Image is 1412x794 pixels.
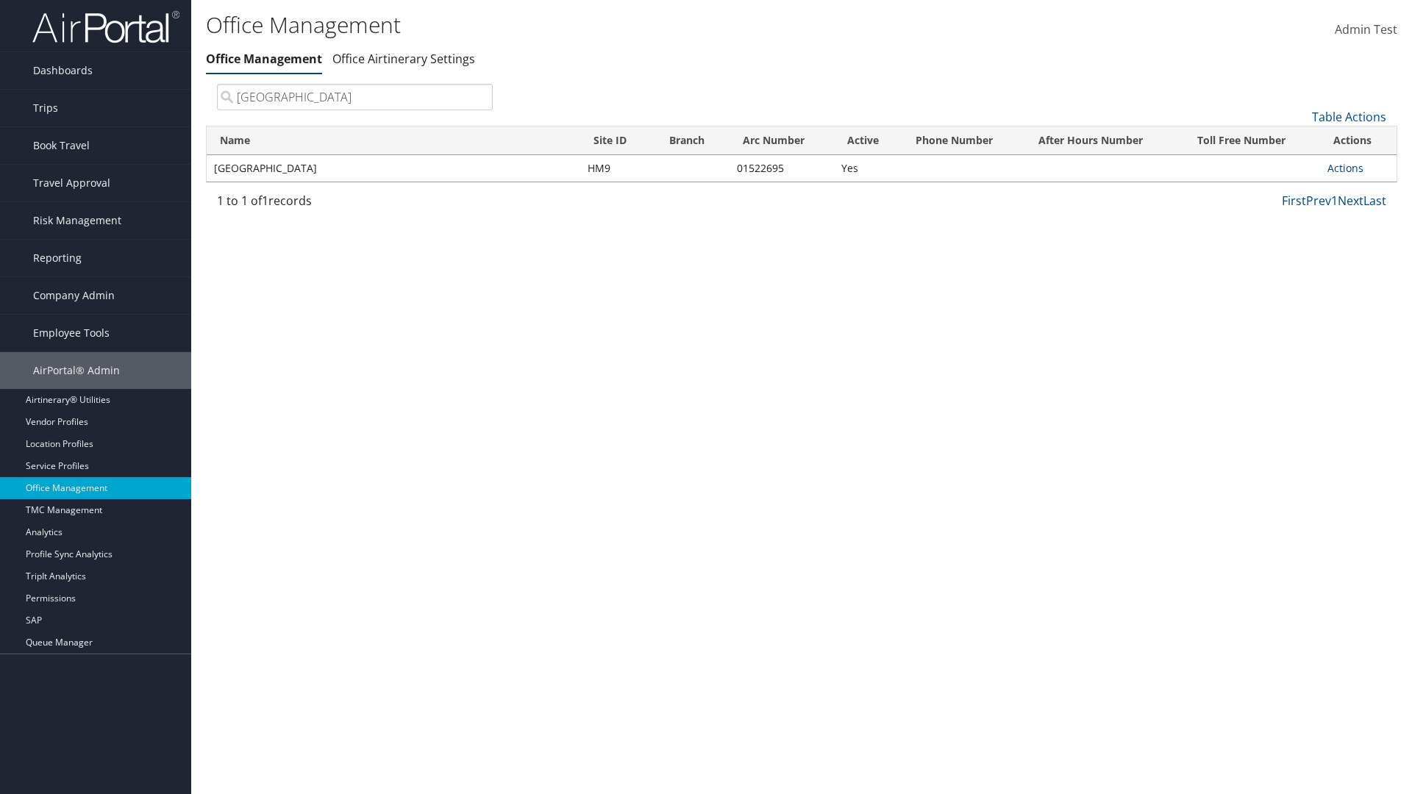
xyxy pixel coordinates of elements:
input: Search [217,84,493,110]
th: After Hours Number: activate to sort column ascending [1025,126,1184,155]
th: Toll Free Number: activate to sort column ascending [1184,126,1320,155]
div: 1 to 1 of records [217,192,493,217]
th: Active: activate to sort column ascending [834,126,903,155]
span: Travel Approval [33,165,110,201]
span: Employee Tools [33,315,110,351]
a: Last [1363,193,1386,209]
a: 1 [1331,193,1338,209]
span: Company Admin [33,277,115,314]
td: Yes [834,155,903,182]
td: 01522695 [730,155,834,182]
a: Prev [1306,193,1331,209]
th: Site ID: activate to sort column ascending [580,126,656,155]
a: Actions [1327,161,1363,175]
span: Trips [33,90,58,126]
span: Book Travel [33,127,90,164]
span: Risk Management [33,202,121,239]
span: Dashboards [33,52,93,89]
a: Admin Test [1335,7,1397,53]
span: Admin Test [1335,21,1397,37]
th: Actions [1320,126,1397,155]
a: Table Actions [1312,109,1386,125]
td: [GEOGRAPHIC_DATA] [207,155,580,182]
th: Name: activate to sort column ascending [207,126,580,155]
td: HM9 [580,155,656,182]
a: Office Management [206,51,322,67]
img: airportal-logo.png [32,10,179,44]
th: Branch: activate to sort column ascending [656,126,729,155]
th: Phone Number: activate to sort column ascending [902,126,1025,155]
h1: Office Management [206,10,1000,40]
a: Office Airtinerary Settings [332,51,475,67]
span: 1 [262,193,268,209]
span: Reporting [33,240,82,276]
th: Arc Number: activate to sort column ascending [730,126,834,155]
a: First [1282,193,1306,209]
span: AirPortal® Admin [33,352,120,389]
a: Next [1338,193,1363,209]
